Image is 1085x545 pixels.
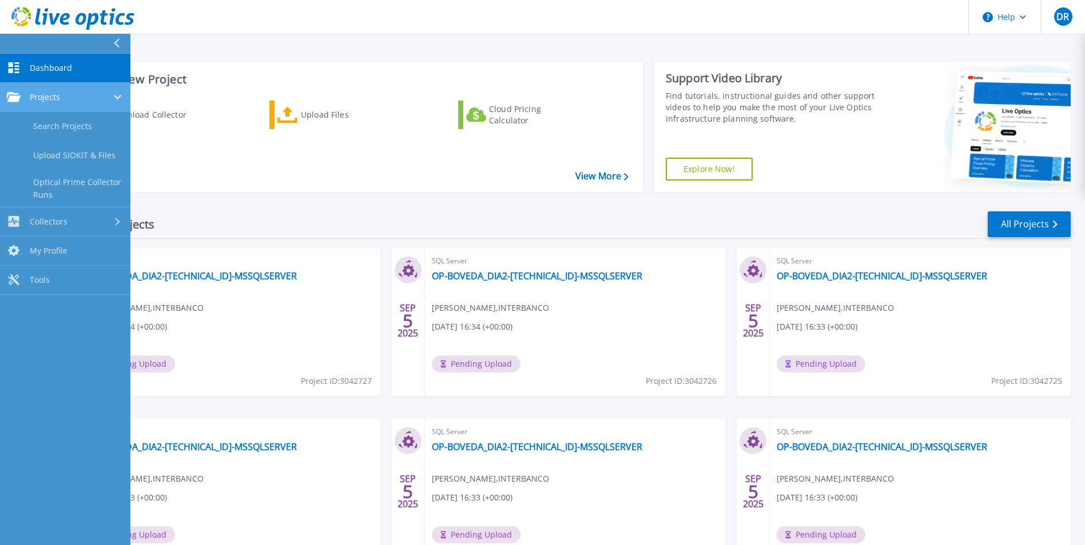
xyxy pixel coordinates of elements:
[777,302,894,314] span: [PERSON_NAME] , INTERBANCO
[988,211,1071,237] a: All Projects
[397,300,419,342] div: SEP 2025
[269,101,397,129] a: Upload Files
[777,270,987,282] a: OP-BOVEDA_DIA2-[TECHNICAL_ID]-MSSQLSERVER
[458,101,586,129] a: Cloud Pricing Calculator
[432,491,512,504] span: [DATE] 16:33 (+00:00)
[666,158,753,181] a: Explore Now!
[432,472,549,485] span: [PERSON_NAME] , INTERBANCO
[432,302,549,314] span: [PERSON_NAME] , INTERBANCO
[301,103,392,126] div: Upload Files
[86,355,175,372] span: Pending Upload
[81,101,209,129] a: Download Collector
[432,320,512,333] span: [DATE] 16:34 (+00:00)
[666,71,878,86] div: Support Video Library
[748,316,758,326] span: 5
[86,426,373,438] span: SQL Server
[432,255,719,267] span: SQL Server
[86,526,175,543] span: Pending Upload
[86,302,204,314] span: [PERSON_NAME] , INTERBANCO
[742,471,764,512] div: SEP 2025
[777,426,1064,438] span: SQL Server
[30,63,72,73] span: Dashboard
[86,441,297,452] a: OP-BOVEDA_DIA2-[TECHNICAL_ID]-MSSQLSERVER
[301,375,372,387] span: Project ID: 3042727
[489,103,581,126] div: Cloud Pricing Calculator
[991,375,1062,387] span: Project ID: 3042725
[86,270,297,282] a: OP-BOVEDA_DIA2-[TECHNICAL_ID]-MSSQLSERVER
[110,103,202,126] div: Download Collector
[30,217,67,227] span: Collectors
[432,426,719,438] span: SQL Server
[1056,12,1069,21] span: DR
[777,441,987,452] a: OP-BOVEDA_DIA2-[TECHNICAL_ID]-MSSQLSERVER
[86,255,373,267] span: SQL Server
[30,246,67,256] span: My Profile
[432,355,520,372] span: Pending Upload
[432,526,520,543] span: Pending Upload
[403,316,413,326] span: 5
[30,275,50,285] span: Tools
[777,320,857,333] span: [DATE] 16:33 (+00:00)
[30,92,60,102] span: Projects
[777,472,894,485] span: [PERSON_NAME] , INTERBANCO
[777,491,857,504] span: [DATE] 16:33 (+00:00)
[666,90,878,125] div: Find tutorials, instructional guides and other support videos to help you make the most of your L...
[432,270,642,282] a: OP-BOVEDA_DIA2-[TECHNICAL_ID]-MSSQLSERVER
[742,300,764,342] div: SEP 2025
[777,255,1064,267] span: SQL Server
[397,471,419,512] div: SEP 2025
[646,375,717,387] span: Project ID: 3042726
[748,487,758,496] span: 5
[86,472,204,485] span: [PERSON_NAME] , INTERBANCO
[777,355,865,372] span: Pending Upload
[81,73,628,86] h3: Start a New Project
[403,487,413,496] span: 5
[777,526,865,543] span: Pending Upload
[432,441,642,452] a: OP-BOVEDA_DIA2-[TECHNICAL_ID]-MSSQLSERVER
[575,171,629,182] a: View More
